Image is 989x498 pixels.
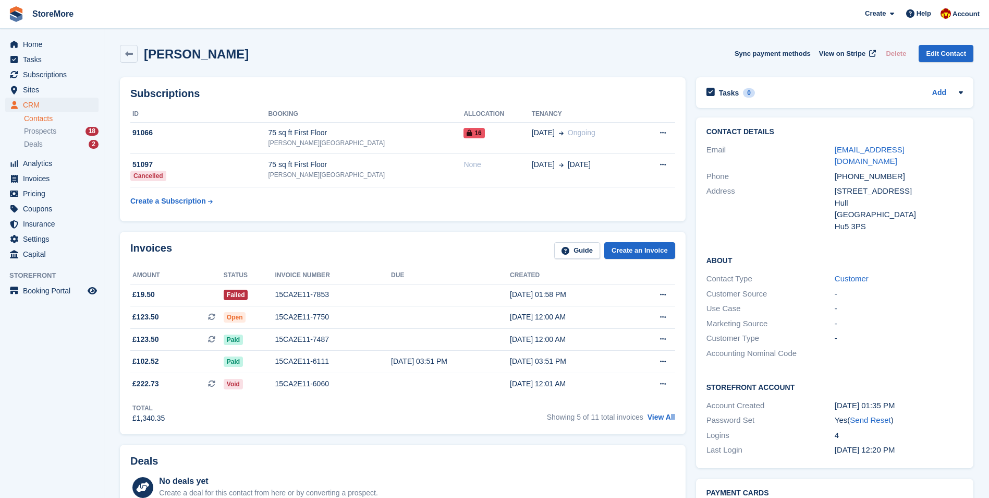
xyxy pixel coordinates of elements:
[463,159,531,170] div: None
[5,283,99,298] a: menu
[268,138,463,148] div: [PERSON_NAME][GEOGRAPHIC_DATA]
[5,98,99,112] a: menu
[5,232,99,246] a: menu
[835,185,963,197] div: [STREET_ADDRESS]
[850,416,890,424] a: Send Reset
[835,288,963,300] div: -
[835,209,963,221] div: [GEOGRAPHIC_DATA]
[130,455,158,467] h2: Deals
[706,348,835,360] div: Accounting Nominal Code
[706,288,835,300] div: Customer Source
[86,284,99,297] a: Preview store
[706,414,835,426] div: Password Set
[89,140,99,149] div: 2
[5,52,99,67] a: menu
[224,312,246,323] span: Open
[568,128,595,137] span: Ongoing
[648,413,675,421] a: View All
[835,445,895,454] time: 2025-07-12 11:20:52 UTC
[268,159,463,170] div: 75 sq ft First Floor
[224,335,243,345] span: Paid
[932,87,946,99] a: Add
[719,88,739,98] h2: Tasks
[224,267,275,284] th: Status
[130,267,224,284] th: Amount
[132,356,159,367] span: £102.52
[9,270,104,281] span: Storefront
[23,283,86,298] span: Booking Portal
[130,127,268,138] div: 91066
[706,318,835,330] div: Marketing Source
[268,127,463,138] div: 75 sq ft First Floor
[815,45,878,62] a: View on Stripe
[130,196,206,207] div: Create a Subscription
[510,378,629,389] div: [DATE] 12:01 AM
[130,159,268,170] div: 51097
[23,171,86,186] span: Invoices
[275,334,391,345] div: 15CA2E11-7487
[24,126,99,137] a: Prospects 18
[24,139,43,149] span: Deals
[132,289,155,300] span: £19.50
[391,356,510,367] div: [DATE] 03:51 PM
[391,267,510,284] th: Due
[706,273,835,285] div: Contact Type
[568,159,591,170] span: [DATE]
[130,242,172,259] h2: Invoices
[706,144,835,168] div: Email
[835,333,963,345] div: -
[130,192,213,211] a: Create a Subscription
[23,98,86,112] span: CRM
[835,171,963,183] div: [PHONE_NUMBER]
[547,413,643,421] span: Showing 5 of 11 total invoices
[835,400,963,412] div: [DATE] 01:35 PM
[604,242,675,259] a: Create an Invoice
[224,357,243,367] span: Paid
[23,156,86,171] span: Analytics
[835,221,963,233] div: Hu5 3PS
[510,289,629,300] div: [DATE] 01:58 PM
[23,52,86,67] span: Tasks
[835,318,963,330] div: -
[159,475,377,488] div: No deals yet
[882,45,910,62] button: Delete
[706,444,835,456] div: Last Login
[510,356,629,367] div: [DATE] 03:51 PM
[510,334,629,345] div: [DATE] 12:00 AM
[835,145,905,166] a: [EMAIL_ADDRESS][DOMAIN_NAME]
[510,312,629,323] div: [DATE] 12:00 AM
[532,127,555,138] span: [DATE]
[268,106,463,123] th: Booking
[835,414,963,426] div: Yes
[23,37,86,52] span: Home
[5,67,99,82] a: menu
[847,416,893,424] span: ( )
[130,88,675,100] h2: Subscriptions
[275,289,391,300] div: 15CA2E11-7853
[5,201,99,216] a: menu
[835,303,963,315] div: -
[706,333,835,345] div: Customer Type
[132,378,159,389] span: £222.73
[5,171,99,186] a: menu
[275,312,391,323] div: 15CA2E11-7750
[24,139,99,150] a: Deals 2
[743,88,755,98] div: 0
[132,312,159,323] span: £123.50
[941,8,951,19] img: Store More Team
[224,290,248,300] span: Failed
[23,217,86,231] span: Insurance
[224,379,243,389] span: Void
[706,185,835,232] div: Address
[735,45,811,62] button: Sync payment methods
[532,106,639,123] th: Tenancy
[23,82,86,97] span: Sites
[275,378,391,389] div: 15CA2E11-6060
[706,171,835,183] div: Phone
[268,170,463,180] div: [PERSON_NAME][GEOGRAPHIC_DATA]
[835,274,869,283] a: Customer
[130,106,268,123] th: ID
[28,5,78,22] a: StoreMore
[463,106,531,123] th: Allocation
[5,247,99,262] a: menu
